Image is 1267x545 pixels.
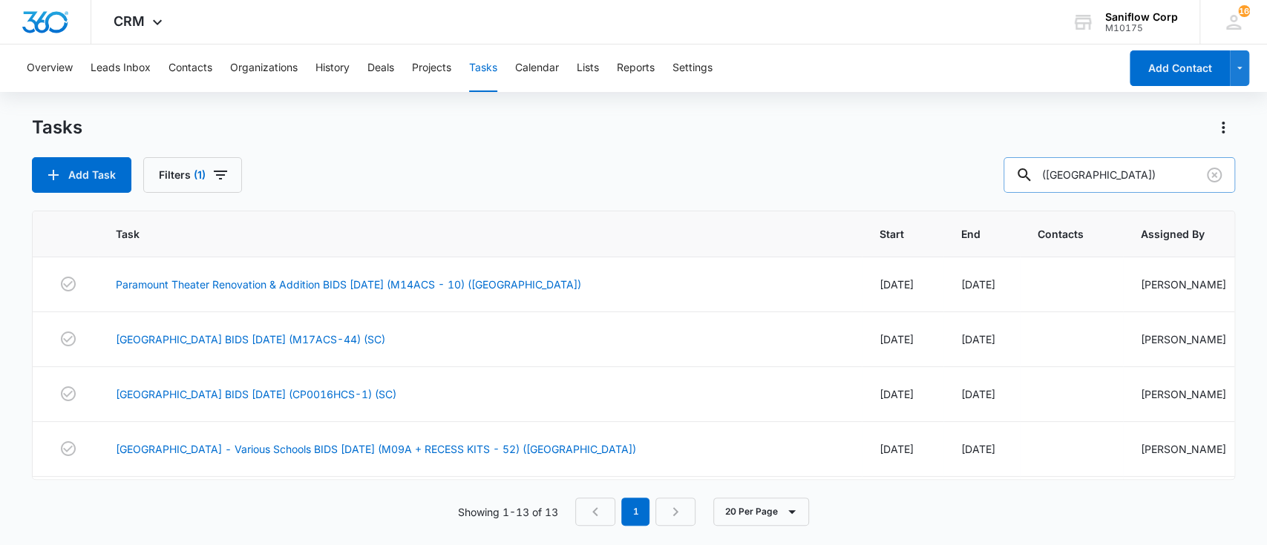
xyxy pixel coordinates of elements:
[961,278,995,291] span: [DATE]
[575,498,695,526] nav: Pagination
[116,226,822,242] span: Task
[1211,116,1235,139] button: Actions
[412,44,451,92] button: Projects
[577,44,599,92] button: Lists
[961,388,995,400] span: [DATE]
[367,44,394,92] button: Deals
[961,226,980,242] span: End
[880,333,914,346] span: [DATE]
[116,386,396,402] a: [GEOGRAPHIC_DATA] BIDS [DATE] (CP0016HCS-1) (SC)
[880,278,914,291] span: [DATE]
[1130,50,1230,86] button: Add Contact
[961,333,995,346] span: [DATE]
[1141,277,1226,292] div: [PERSON_NAME]
[1202,163,1226,187] button: Clear
[713,498,809,526] button: 20 Per Page
[457,504,557,520] p: Showing 1-13 of 13
[194,170,206,180] span: (1)
[515,44,559,92] button: Calendar
[116,277,581,292] a: Paramount Theater Renovation & Addition BIDS [DATE] (M14ACS - 10) ([GEOGRAPHIC_DATA])
[621,498,649,526] em: 1
[617,44,655,92] button: Reports
[143,157,242,193] button: Filters(1)
[880,226,904,242] span: Start
[114,13,145,29] span: CRM
[880,443,914,455] span: [DATE]
[116,441,636,457] a: [GEOGRAPHIC_DATA] - Various Schools BIDS [DATE] (M09A + RECESS KITS - 52) ([GEOGRAPHIC_DATA])
[672,44,713,92] button: Settings
[1141,441,1226,457] div: [PERSON_NAME]
[91,44,151,92] button: Leads Inbox
[1141,386,1226,402] div: [PERSON_NAME]
[1105,11,1178,23] div: account name
[469,44,497,92] button: Tasks
[315,44,350,92] button: History
[32,157,131,193] button: Add Task
[880,388,914,400] span: [DATE]
[27,44,73,92] button: Overview
[1238,5,1250,17] span: 166
[230,44,298,92] button: Organizations
[1238,5,1250,17] div: notifications count
[1141,331,1226,347] div: [PERSON_NAME]
[1038,226,1084,242] span: Contacts
[1141,226,1205,242] span: Assigned By
[116,331,385,347] a: [GEOGRAPHIC_DATA] BIDS [DATE] (M17ACS-44) (SC)
[168,44,212,92] button: Contacts
[961,443,995,455] span: [DATE]
[1105,23,1178,33] div: account id
[1004,157,1235,193] input: Search Tasks
[32,116,82,139] h1: Tasks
